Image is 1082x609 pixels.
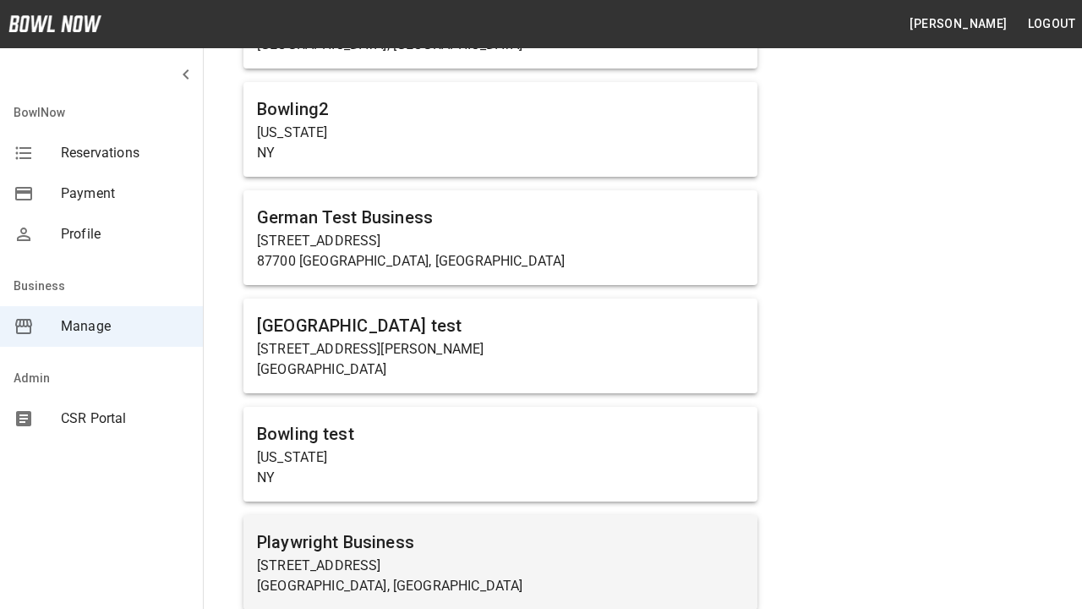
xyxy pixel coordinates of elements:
[257,468,744,488] p: NY
[257,96,744,123] h6: Bowling2
[61,409,189,429] span: CSR Portal
[257,420,744,447] h6: Bowling test
[257,339,744,359] p: [STREET_ADDRESS][PERSON_NAME]
[1021,8,1082,40] button: Logout
[8,15,101,32] img: logo
[257,529,744,556] h6: Playwright Business
[257,143,744,163] p: NY
[257,312,744,339] h6: [GEOGRAPHIC_DATA] test
[257,204,744,231] h6: German Test Business
[61,316,189,337] span: Manage
[903,8,1014,40] button: [PERSON_NAME]
[257,231,744,251] p: [STREET_ADDRESS]
[257,556,744,576] p: [STREET_ADDRESS]
[257,123,744,143] p: [US_STATE]
[257,576,744,596] p: [GEOGRAPHIC_DATA], [GEOGRAPHIC_DATA]
[257,359,744,380] p: [GEOGRAPHIC_DATA]
[257,251,744,272] p: 87700 [GEOGRAPHIC_DATA], [GEOGRAPHIC_DATA]
[61,184,189,204] span: Payment
[61,224,189,244] span: Profile
[257,447,744,468] p: [US_STATE]
[61,143,189,163] span: Reservations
